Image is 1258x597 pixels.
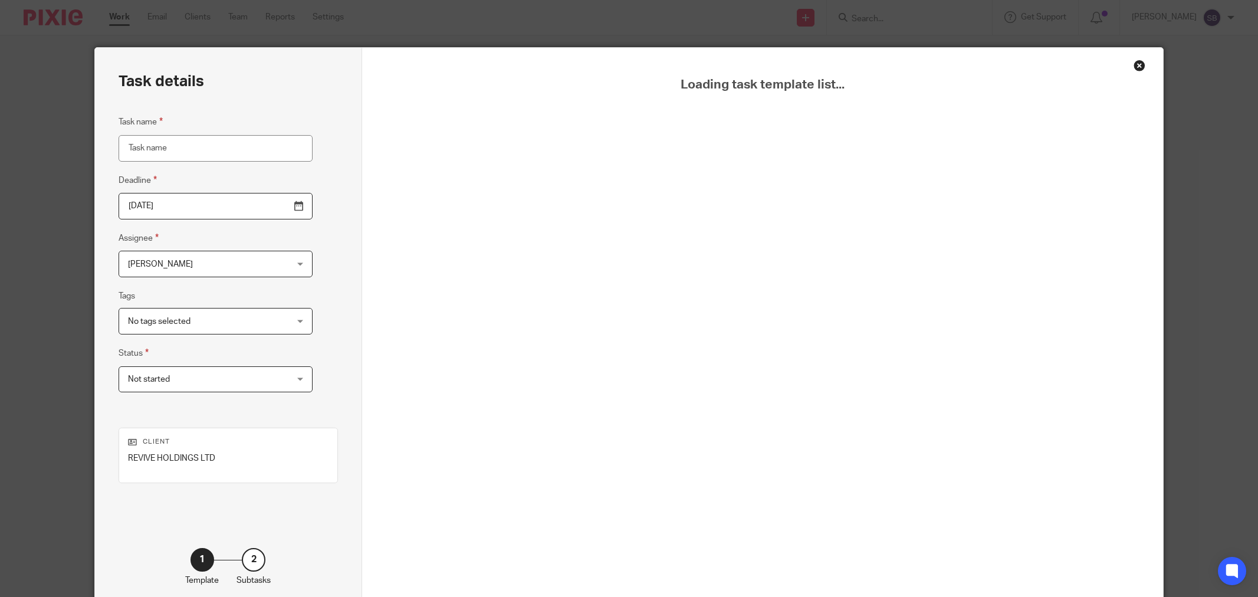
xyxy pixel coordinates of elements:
span: [PERSON_NAME] [128,260,193,268]
p: Template [185,575,219,586]
h2: Task details [119,71,204,91]
span: Loading task template list... [392,77,1134,93]
label: Task name [119,115,163,129]
p: Subtasks [237,575,271,586]
p: Client [128,437,329,447]
p: REVIVE HOLDINGS LTD [128,452,329,464]
div: 1 [190,548,214,572]
label: Assignee [119,231,159,245]
span: Not started [128,375,170,383]
label: Deadline [119,173,157,187]
span: No tags selected [128,317,190,326]
label: Status [119,346,149,360]
input: Pick a date [119,193,313,219]
label: Tags [119,290,135,302]
input: Task name [119,135,313,162]
div: Close this dialog window [1134,60,1145,71]
div: 2 [242,548,265,572]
